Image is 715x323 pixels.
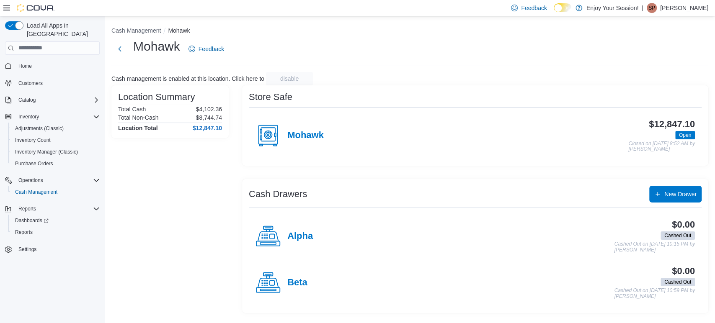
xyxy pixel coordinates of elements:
[15,244,100,254] span: Settings
[2,77,103,89] button: Customers
[15,229,33,236] span: Reports
[17,4,54,12] img: Cova
[672,266,695,276] h3: $0.00
[15,61,35,71] a: Home
[18,63,32,69] span: Home
[2,111,103,123] button: Inventory
[12,227,36,237] a: Reports
[664,232,691,239] span: Cashed Out
[287,277,307,288] h4: Beta
[111,27,161,34] button: Cash Management
[5,56,100,277] nav: Complex example
[2,203,103,215] button: Reports
[111,26,708,36] nav: An example of EuiBreadcrumbs
[15,137,51,144] span: Inventory Count
[12,159,57,169] a: Purchase Orders
[12,187,100,197] span: Cash Management
[18,205,36,212] span: Reports
[199,45,224,53] span: Feedback
[118,125,158,131] h4: Location Total
[168,27,190,34] button: Mohawk
[628,141,695,152] p: Closed on [DATE] 8:52 AM by [PERSON_NAME]
[287,130,324,141] h4: Mohawk
[675,131,695,139] span: Open
[111,41,128,57] button: Next
[18,177,43,184] span: Operations
[15,112,100,122] span: Inventory
[2,60,103,72] button: Home
[12,215,52,226] a: Dashboards
[614,288,695,299] p: Cashed Out on [DATE] 10:59 PM by [PERSON_NAME]
[15,149,78,155] span: Inventory Manager (Classic)
[12,135,54,145] a: Inventory Count
[660,3,708,13] p: [PERSON_NAME]
[12,123,100,133] span: Adjustments (Classic)
[196,114,222,121] p: $8,744.74
[15,61,100,71] span: Home
[8,146,103,158] button: Inventory Manager (Classic)
[521,4,547,12] span: Feedback
[15,160,53,167] span: Purchase Orders
[15,204,39,214] button: Reports
[18,246,36,253] span: Settings
[111,75,264,82] p: Cash management is enabled at this location. Click here to
[664,278,691,286] span: Cashed Out
[664,190,697,198] span: New Drawer
[196,106,222,113] p: $4,102.36
[649,119,695,129] h3: $12,847.10
[133,38,180,55] h1: Mohawk
[12,147,81,157] a: Inventory Manager (Classic)
[15,204,100,214] span: Reports
[661,278,695,286] span: Cashed Out
[118,106,146,113] h6: Total Cash
[15,175,46,185] button: Operations
[12,123,67,133] a: Adjustments (Classic)
[15,217,49,224] span: Dashboards
[266,72,313,85] button: disable
[23,21,100,38] span: Load All Apps in [GEOGRAPHIC_DATA]
[15,125,64,132] span: Adjustments (Classic)
[15,95,39,105] button: Catalog
[554,3,571,12] input: Dark Mode
[18,80,43,87] span: Customers
[2,94,103,106] button: Catalog
[280,74,299,83] span: disable
[8,158,103,169] button: Purchase Orders
[15,175,100,185] span: Operations
[118,92,195,102] h3: Location Summary
[249,189,307,199] h3: Cash Drawers
[118,114,159,121] h6: Total Non-Cash
[661,231,695,240] span: Cashed Out
[642,3,643,13] p: |
[18,113,39,120] span: Inventory
[287,231,313,242] h4: Alpha
[679,131,691,139] span: Open
[15,78,100,88] span: Customers
[8,226,103,238] button: Reports
[15,112,42,122] button: Inventory
[15,95,100,105] span: Catalog
[15,78,46,88] a: Customers
[8,186,103,198] button: Cash Management
[647,3,657,13] div: Sebastian Paciocco
[672,220,695,230] h3: $0.00
[586,3,639,13] p: Enjoy Your Session!
[185,41,227,57] a: Feedback
[12,187,61,197] a: Cash Management
[648,3,655,13] span: SP
[8,215,103,226] a: Dashboards
[2,174,103,186] button: Operations
[12,147,100,157] span: Inventory Manager (Classic)
[12,215,100,226] span: Dashboards
[614,241,695,253] p: Cashed Out on [DATE] 10:15 PM by [PERSON_NAME]
[193,125,222,131] h4: $12,847.10
[649,186,702,203] button: New Drawer
[249,92,292,102] h3: Store Safe
[12,227,100,237] span: Reports
[12,135,100,145] span: Inventory Count
[8,134,103,146] button: Inventory Count
[12,159,100,169] span: Purchase Orders
[8,123,103,134] button: Adjustments (Classic)
[2,243,103,255] button: Settings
